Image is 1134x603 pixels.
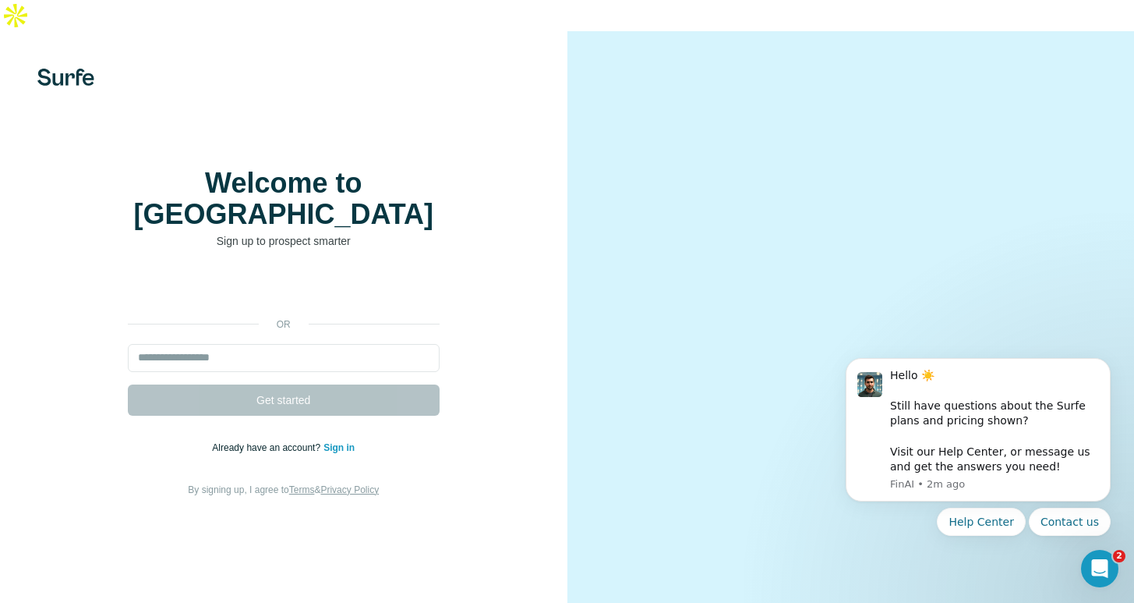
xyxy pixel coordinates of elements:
a: Terms [289,484,315,495]
p: or [259,317,309,332]
span: 2 [1113,550,1125,562]
a: Privacy Policy [320,484,379,495]
p: Sign up to prospect smarter [128,233,440,249]
span: By signing up, I agree to & [188,484,379,495]
a: Sign in [323,442,355,453]
h1: Welcome to [GEOGRAPHIC_DATA] [128,168,440,230]
span: Already have an account? [212,442,323,453]
img: Surfe's logo [37,69,94,86]
iframe: Intercom live chat [1081,550,1118,587]
iframe: Intercom notifications message [822,339,1134,595]
iframe: Sign in with Google Button [120,272,447,307]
